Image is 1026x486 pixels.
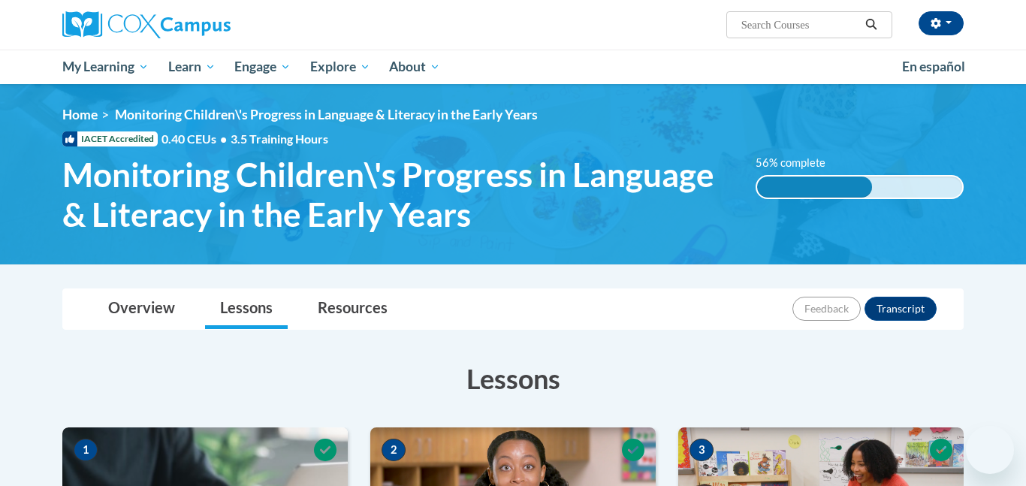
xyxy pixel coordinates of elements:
div: 56% complete [757,177,872,198]
button: Search [860,16,883,34]
a: My Learning [53,50,158,84]
a: Explore [300,50,380,84]
span: Explore [310,58,370,76]
button: Transcript [865,297,937,321]
span: En español [902,59,965,74]
span: Engage [234,58,291,76]
span: About [389,58,440,76]
div: Main menu [40,50,986,84]
img: Cox Campus [62,11,231,38]
a: En español [892,51,975,83]
button: Account Settings [919,11,964,35]
span: 3.5 Training Hours [231,131,328,146]
span: Monitoring Children\'s Progress in Language & Literacy in the Early Years [62,155,733,234]
a: Resources [303,289,403,329]
a: Cox Campus [62,11,348,38]
iframe: Button to launch messaging window [966,426,1014,474]
span: My Learning [62,58,149,76]
button: Feedback [792,297,861,321]
span: • [220,131,227,146]
a: Lessons [205,289,288,329]
span: 1 [74,439,98,461]
span: 2 [382,439,406,461]
a: Home [62,107,98,122]
a: Learn [158,50,225,84]
span: Monitoring Children\'s Progress in Language & Literacy in the Early Years [115,107,538,122]
h3: Lessons [62,360,964,397]
a: Overview [93,289,190,329]
a: Engage [225,50,300,84]
a: About [380,50,451,84]
label: 56% complete [756,155,842,171]
span: Learn [168,58,216,76]
span: IACET Accredited [62,131,158,146]
input: Search Courses [740,16,860,34]
span: 3 [690,439,714,461]
span: 0.40 CEUs [161,131,231,147]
